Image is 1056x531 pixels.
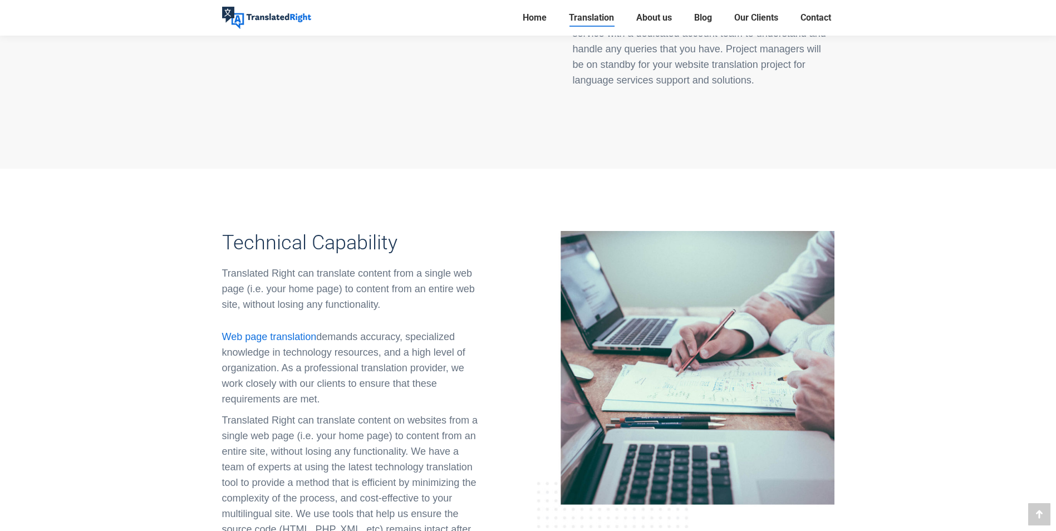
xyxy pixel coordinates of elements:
[800,12,831,23] span: Contact
[222,231,484,254] h3: Technical Capability
[566,10,617,26] a: Translation
[519,10,550,26] a: Home
[222,7,311,29] img: Translated Right
[523,12,547,23] span: Home
[222,331,317,342] a: Web page translation
[797,10,834,26] a: Contact
[569,12,614,23] span: Translation
[636,12,672,23] span: About us
[734,12,778,23] span: Our Clients
[633,10,675,26] a: About us
[731,10,782,26] a: Our Clients
[222,265,484,312] div: Translated Right can translate content from a single web page (i.e. your home page) to content fr...
[694,12,712,23] span: Blog
[222,329,484,407] p: demands accuracy, specialized knowledge in technology resources, and a high level of organization...
[691,10,715,26] a: Blog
